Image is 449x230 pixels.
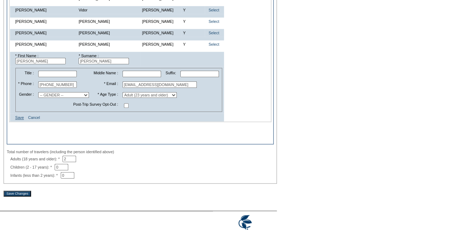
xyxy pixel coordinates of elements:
[16,90,36,100] td: Gender :
[10,173,61,177] span: Infants (less than 2 years): *
[140,17,181,25] td: [PERSON_NAME]
[15,115,24,120] a: Save
[10,165,55,169] span: Children (2 - 17 years): *
[140,40,181,48] td: [PERSON_NAME]
[14,29,77,37] td: [PERSON_NAME]
[181,29,204,37] td: Y
[10,157,63,161] span: Adults (18 years and older): *
[14,6,77,14] td: [PERSON_NAME]
[14,17,77,25] td: [PERSON_NAME]
[28,115,40,120] a: Cancel
[16,69,36,79] td: Title :
[91,80,120,90] td: * Email :
[209,31,219,35] a: Select
[77,6,140,14] td: Vidor
[16,80,36,90] td: * Phone :
[77,17,140,25] td: [PERSON_NAME]
[209,42,219,46] a: Select
[16,100,120,111] td: Post-Trip Survey Opt-Out :
[14,40,77,48] td: [PERSON_NAME]
[77,29,140,37] td: [PERSON_NAME]
[181,17,204,25] td: Y
[77,40,140,48] td: [PERSON_NAME]
[181,40,204,48] td: Y
[4,191,31,196] input: Save Changes
[164,69,178,79] td: Suffix:
[209,19,219,24] a: Select
[181,6,204,14] td: Y
[209,8,219,12] a: Select
[140,29,181,37] td: [PERSON_NAME]
[91,90,120,100] td: * Age Type :
[77,52,140,66] td: * Surname :
[7,150,274,154] div: Total number of travelers (including the person identified above)
[140,6,181,14] td: [PERSON_NAME]
[91,69,120,79] td: Middle Name :
[14,52,77,66] td: * First Name :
